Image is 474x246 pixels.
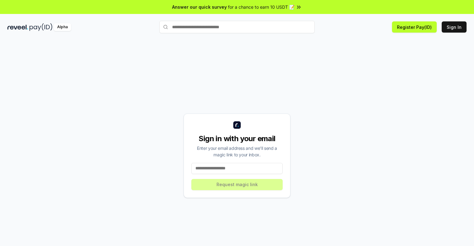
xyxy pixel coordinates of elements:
img: pay_id [30,23,52,31]
button: Sign In [442,21,467,33]
button: Register Pay(ID) [392,21,437,33]
span: Answer our quick survey [172,4,227,10]
img: reveel_dark [7,23,28,31]
img: logo_small [233,121,241,129]
div: Sign in with your email [191,134,283,144]
span: for a chance to earn 10 USDT 📝 [228,4,294,10]
div: Alpha [54,23,71,31]
div: Enter your email address and we’ll send a magic link to your inbox. [191,145,283,158]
